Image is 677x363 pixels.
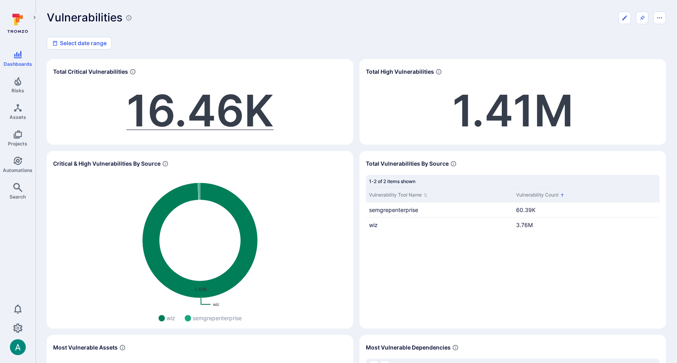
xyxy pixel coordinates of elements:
[10,339,26,355] img: ACg8ocLSa5mPYBaXNx3eFu_EmspyJX0laNWN7cXOFirfQ7srZveEpg=s96-c
[618,11,631,24] button: Edit dashboard
[32,14,37,21] i: Expand navigation menu
[47,151,353,329] div: Widget
[366,344,451,352] span: Most Vulnerable Dependencies
[360,151,666,329] div: Widget
[366,68,434,76] span: Total High Vulnerabilities
[513,218,660,232] div: Cell for Vulnerability Count
[369,222,378,228] span: wiz
[452,84,574,137] a: 1.41M
[369,178,415,184] span: 1-2 of 2 items shown
[369,206,418,213] span: semgrepenterprise
[366,203,513,217] div: Cell for Vulnerability Tool Name
[212,302,219,307] text: wiz
[3,167,33,173] span: Automations
[53,68,128,76] span: Total Critical Vulnerabilities
[47,11,122,24] h1: Vulnerabilities
[516,222,533,228] a: 3.76M
[193,314,242,322] span: semgrepenterprise
[47,59,353,145] div: Widget
[516,206,535,213] a: 60.39K
[8,141,27,147] span: Projects
[47,37,112,50] button: Select date range
[636,11,648,24] button: Pin to sidebar
[513,203,660,217] div: Cell for Vulnerability Count
[10,339,26,355] div: Arjan Dehar
[53,344,118,352] span: Most Vulnerable Assets
[126,84,273,137] a: 16.46K
[366,160,449,168] span: Total Vulnerabilities By Source
[653,11,666,24] button: Dashboard menu
[366,218,513,232] div: Cell for Vulnerability Tool Name
[4,61,32,67] span: Dashboards
[10,194,26,200] span: Search
[516,191,564,199] button: Sort by Vulnerability Count
[10,114,26,120] span: Assets
[30,13,39,22] button: Expand navigation menu
[360,59,666,145] div: Widget
[11,88,24,94] span: Risks
[369,191,428,199] button: Sort by Vulnerability Tool Name
[560,191,564,199] p: Sorted by: Alphabetically (A-Z)
[53,160,161,168] span: Critical & High Vulnerabilities By Source
[166,314,175,322] span: wiz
